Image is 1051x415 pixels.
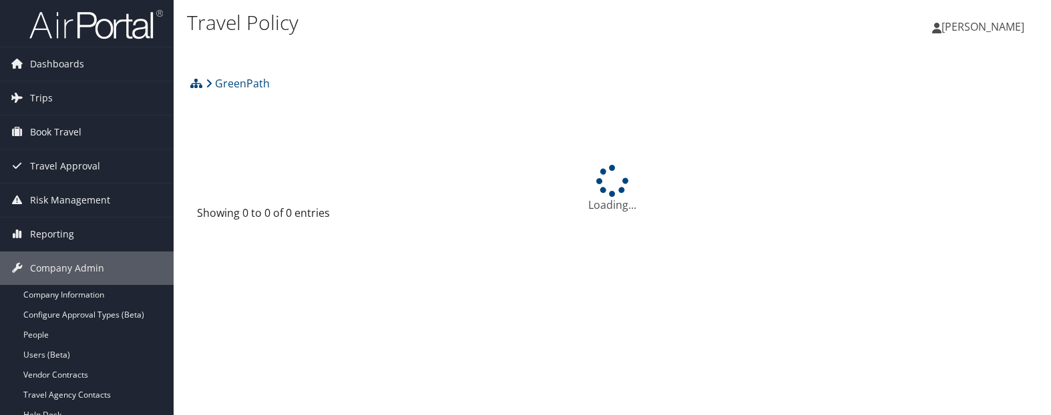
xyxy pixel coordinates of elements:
[941,19,1024,34] span: [PERSON_NAME]
[30,252,104,285] span: Company Admin
[30,81,53,115] span: Trips
[197,205,390,228] div: Showing 0 to 0 of 0 entries
[30,47,84,81] span: Dashboards
[30,149,100,183] span: Travel Approval
[30,115,81,149] span: Book Travel
[30,183,110,217] span: Risk Management
[187,9,754,37] h1: Travel Policy
[29,9,163,40] img: airportal-logo.png
[30,218,74,251] span: Reporting
[187,165,1038,213] div: Loading...
[932,7,1038,47] a: [PERSON_NAME]
[206,70,270,97] a: GreenPath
